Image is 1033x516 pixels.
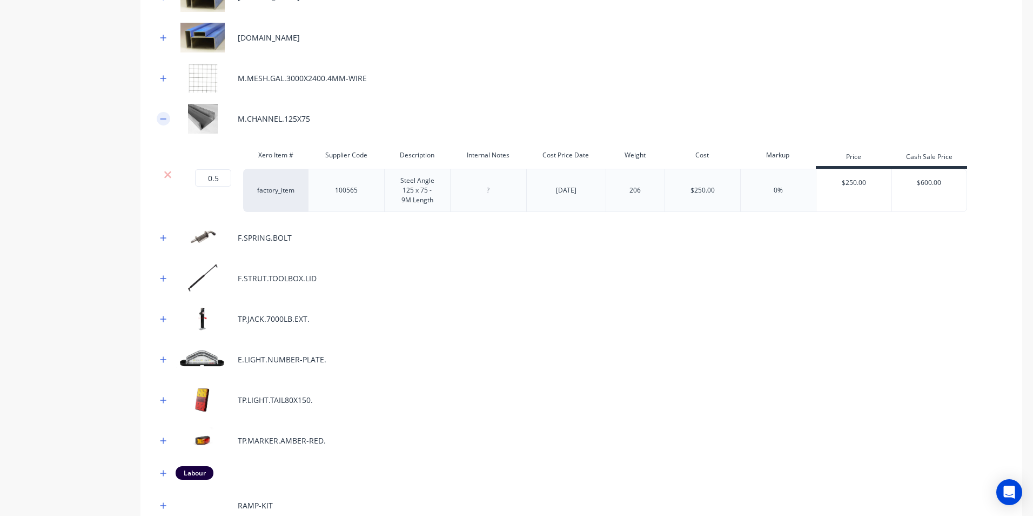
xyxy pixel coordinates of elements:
img: E.LIGHT.NUMBER-PLATE. [176,345,230,374]
div: [DOMAIN_NAME] [238,32,300,43]
div: Cost [665,144,740,166]
div: 0% [774,186,783,195]
div: Internal Notes [450,144,526,166]
div: $250.00 [690,186,715,195]
div: F.SPRING.BOLT [238,232,292,243]
img: F.STRUT.TOOLBOX.LID [176,263,230,293]
div: M.CHANNEL.125X75 [238,113,310,124]
img: M.RHS.35X35X2.BLUE [176,23,230,52]
img: M.CHANNEL.125X75 [176,104,230,134]
div: RAMP-KIT [238,500,273,511]
div: Weight [606,144,665,166]
img: M.MESH.GAL.3000X2400.4MM-WIRE [176,63,230,93]
div: Description [384,144,450,166]
input: ? [195,169,231,187]
div: $250.00 [816,169,892,196]
div: M.MESH.GAL.3000X2400.4MM-WIRE [238,72,367,84]
div: Markup [740,144,816,166]
div: factory_item [243,169,308,212]
div: Open Intercom Messenger [996,479,1022,505]
div: Xero Item # [243,144,308,166]
div: TP.LIGHT.TAIL80X150. [238,394,313,406]
img: TP.JACK.7000LB.EXT. [176,304,230,334]
div: E.LIGHT.NUMBER-PLATE. [238,354,326,365]
div: Labour [176,466,213,479]
div: $600.00 [892,169,967,196]
img: F.SPRING.BOLT [176,223,230,253]
div: [DATE] [539,183,593,197]
div: TP.JACK.7000LB.EXT. [238,313,310,325]
img: TP.LIGHT.TAIL80X150. [176,385,230,415]
div: Cash Sale Price [891,147,967,169]
img: TP.MARKER.AMBER-RED. [176,426,230,455]
div: F.STRUT.TOOLBOX.LID [238,273,317,284]
div: Price [816,147,891,169]
div: Supplier Code [308,144,384,166]
div: 100565 [319,183,373,197]
div: Cost Price Date [526,144,606,166]
div: 206 [608,183,662,197]
div: TP.MARKER.AMBER-RED. [238,435,326,446]
div: Steel Angle 125 x 75 - 9M Length [389,174,446,207]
